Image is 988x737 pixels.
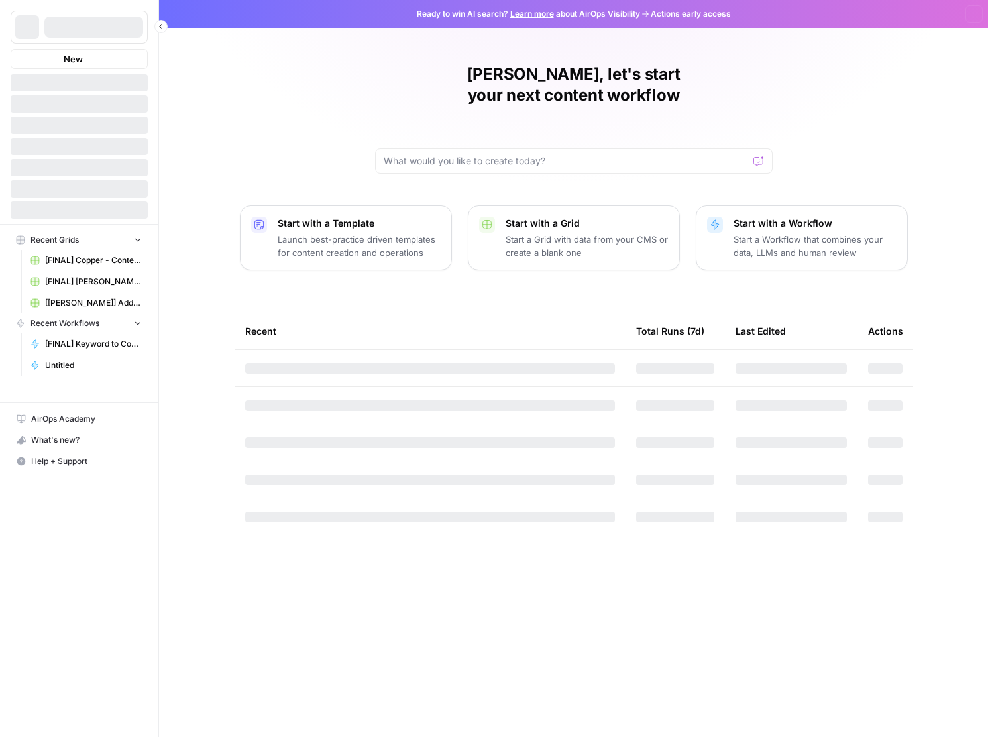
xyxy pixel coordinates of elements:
a: [FINAL] [PERSON_NAME] - Content Producton with Custom Workflows [25,271,148,292]
p: Start with a Grid [506,217,669,230]
span: [FINAL] Copper - Content Producton with Custom Workflows [45,255,142,266]
div: Recent [245,313,615,349]
a: AirOps Academy [11,408,148,429]
span: Recent Workflows [30,317,99,329]
a: Learn more [510,9,554,19]
input: What would you like to create today? [384,154,748,168]
p: Start a Grid with data from your CMS or create a blank one [506,233,669,259]
span: Help + Support [31,455,142,467]
span: New [64,52,83,66]
p: Start with a Template [278,217,441,230]
p: Start a Workflow that combines your data, LLMs and human review [734,233,897,259]
button: Recent Workflows [11,313,148,333]
button: Start with a TemplateLaunch best-practice driven templates for content creation and operations [240,205,452,270]
div: What's new? [11,430,147,450]
button: Start with a GridStart a Grid with data from your CMS or create a blank one [468,205,680,270]
span: [[PERSON_NAME]] Adding External Links [45,297,142,309]
p: Start with a Workflow [734,217,897,230]
button: What's new? [11,429,148,451]
span: [FINAL] Keyword to Content Brief [45,338,142,350]
span: Recent Grids [30,234,79,246]
div: Actions [868,313,903,349]
a: [[PERSON_NAME]] Adding External Links [25,292,148,313]
div: Total Runs (7d) [636,313,704,349]
p: Launch best-practice driven templates for content creation and operations [278,233,441,259]
a: Untitled [25,355,148,376]
button: New [11,49,148,69]
h1: [PERSON_NAME], let's start your next content workflow [375,64,773,106]
span: Actions early access [651,8,731,20]
span: Untitled [45,359,142,371]
button: Help + Support [11,451,148,472]
button: Recent Grids [11,230,148,250]
a: [FINAL] Keyword to Content Brief [25,333,148,355]
span: Ready to win AI search? about AirOps Visibility [417,8,640,20]
div: Last Edited [736,313,786,349]
span: [FINAL] [PERSON_NAME] - Content Producton with Custom Workflows [45,276,142,288]
a: [FINAL] Copper - Content Producton with Custom Workflows [25,250,148,271]
span: AirOps Academy [31,413,142,425]
button: Start with a WorkflowStart a Workflow that combines your data, LLMs and human review [696,205,908,270]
